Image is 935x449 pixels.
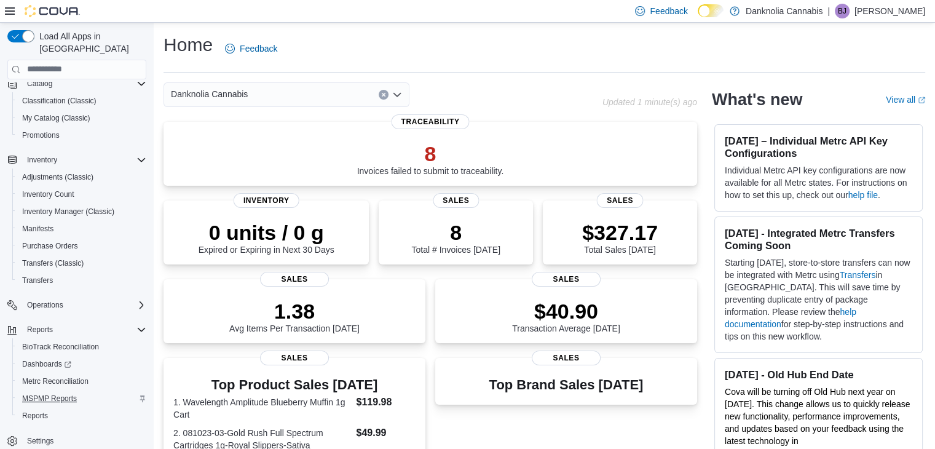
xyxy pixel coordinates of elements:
[2,321,151,338] button: Reports
[918,97,925,104] svg: External link
[840,270,876,280] a: Transfers
[725,307,856,329] a: help documentation
[12,109,151,127] button: My Catalog (Classic)
[12,407,151,424] button: Reports
[171,87,248,101] span: Danknolia Cannabis
[164,33,213,57] h1: Home
[357,141,504,176] div: Invoices failed to submit to traceability.
[27,79,52,89] span: Catalog
[22,342,99,352] span: BioTrack Reconciliation
[17,170,98,185] a: Adjustments (Classic)
[411,220,500,245] p: 8
[22,433,146,448] span: Settings
[17,340,146,354] span: BioTrack Reconciliation
[12,338,151,356] button: BioTrack Reconciliation
[27,300,63,310] span: Operations
[27,325,53,335] span: Reports
[838,4,846,18] span: BJ
[17,187,79,202] a: Inventory Count
[12,390,151,407] button: MSPMP Reports
[22,224,53,234] span: Manifests
[2,151,151,169] button: Inventory
[650,5,687,17] span: Feedback
[827,4,830,18] p: |
[17,239,146,253] span: Purchase Orders
[17,340,104,354] a: BioTrack Reconciliation
[220,36,282,61] a: Feedback
[22,189,74,199] span: Inventory Count
[489,378,644,392] h3: Top Brand Sales [DATE]
[22,322,146,337] span: Reports
[17,374,146,389] span: Metrc Reconciliation
[512,299,620,324] p: $40.90
[22,153,146,167] span: Inventory
[17,221,146,236] span: Manifests
[886,95,925,105] a: View allExternal link
[17,391,82,406] a: MSPMP Reports
[17,128,146,143] span: Promotions
[22,172,93,182] span: Adjustments (Classic)
[22,359,71,369] span: Dashboards
[17,256,89,271] a: Transfers (Classic)
[22,411,48,421] span: Reports
[27,155,57,165] span: Inventory
[17,93,146,108] span: Classification (Classic)
[725,368,912,381] h3: [DATE] - Old Hub End Date
[22,76,57,91] button: Catalog
[27,436,53,446] span: Settings
[17,204,119,219] a: Inventory Manager (Classic)
[240,42,277,55] span: Feedback
[12,373,151,390] button: Metrc Reconciliation
[12,272,151,289] button: Transfers
[22,113,90,123] span: My Catalog (Classic)
[173,396,351,421] dt: 1. Wavelength Amplitude Blueberry Muffin 1g Cart
[725,164,912,201] p: Individual Metrc API key configurations are now available for all Metrc states. For instructions ...
[12,127,151,144] button: Promotions
[22,258,84,268] span: Transfers (Classic)
[17,111,95,125] a: My Catalog (Classic)
[17,221,58,236] a: Manifests
[12,186,151,203] button: Inventory Count
[17,374,93,389] a: Metrc Reconciliation
[746,4,823,18] p: Danknolia Cannabis
[2,296,151,314] button: Operations
[17,256,146,271] span: Transfers (Classic)
[17,273,58,288] a: Transfers
[725,135,912,159] h3: [DATE] – Individual Metrc API Key Configurations
[12,220,151,237] button: Manifests
[582,220,658,255] div: Total Sales [DATE]
[22,241,78,251] span: Purchase Orders
[532,272,601,287] span: Sales
[379,90,389,100] button: Clear input
[12,203,151,220] button: Inventory Manager (Classic)
[357,141,504,166] p: 8
[356,426,415,440] dd: $49.99
[391,114,469,129] span: Traceability
[602,97,697,107] p: Updated 1 minute(s) ago
[34,30,146,55] span: Load All Apps in [GEOGRAPHIC_DATA]
[22,130,60,140] span: Promotions
[12,169,151,186] button: Adjustments (Classic)
[22,276,53,285] span: Transfers
[532,351,601,365] span: Sales
[17,408,53,423] a: Reports
[411,220,500,255] div: Total # Invoices [DATE]
[17,408,146,423] span: Reports
[199,220,334,255] div: Expired or Expiring in Next 30 Days
[512,299,620,333] div: Transaction Average [DATE]
[17,357,146,372] span: Dashboards
[12,237,151,255] button: Purchase Orders
[17,204,146,219] span: Inventory Manager (Classic)
[12,255,151,272] button: Transfers (Classic)
[12,92,151,109] button: Classification (Classic)
[22,153,62,167] button: Inventory
[17,170,146,185] span: Adjustments (Classic)
[582,220,658,245] p: $327.17
[597,193,643,208] span: Sales
[22,298,68,312] button: Operations
[392,90,402,100] button: Open list of options
[17,111,146,125] span: My Catalog (Classic)
[199,220,334,245] p: 0 units / 0 g
[12,356,151,373] a: Dashboards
